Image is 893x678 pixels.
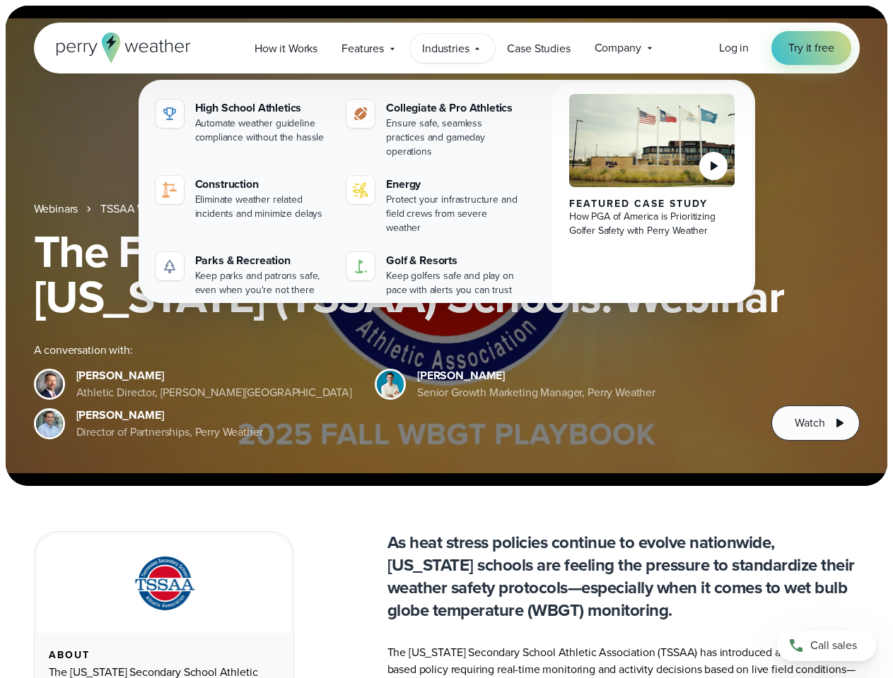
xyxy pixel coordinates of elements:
div: Collegiate & Pro Athletics [386,100,521,117]
img: highschool-icon.svg [161,105,178,122]
div: About [49,650,279,661]
button: Watch [771,405,859,441]
img: construction perry weather [161,182,178,198]
a: construction perry weather Construction Eliminate weather related incidents and minimize delays [150,170,336,227]
span: Log in [719,40,749,56]
a: Golf & Resorts Keep golfers safe and play on pace with alerts you can trust [341,246,527,303]
a: Webinars [34,201,78,218]
div: Energy [386,176,521,193]
a: High School Athletics Automate weather guideline compliance without the hassle [150,94,336,150]
p: As heat stress policies continue to evolve nationwide, [US_STATE] schools are feeling the pressur... [387,531,860,621]
a: TSSAA WBGT Fall Playbook [100,201,235,218]
div: High School Athletics [195,100,330,117]
img: golf-iconV2.svg [352,258,369,275]
img: Spencer Patton, Perry Weather [377,371,404,398]
span: Try it free [788,40,834,56]
div: Athletic Director, [PERSON_NAME][GEOGRAPHIC_DATA] [76,384,353,401]
img: Jeff Wood [36,410,63,437]
span: Watch [795,415,824,432]
div: Golf & Resorts [386,252,521,269]
span: Case Studies [507,40,570,57]
span: Company [595,40,641,56]
div: A conversation with: [34,342,749,359]
div: [PERSON_NAME] [417,367,655,384]
img: parks-icon-grey.svg [161,258,178,275]
img: PGA of America, Frisco Campus [569,94,735,187]
a: Log in [719,40,749,56]
span: Industries [422,40,469,57]
div: How PGA of America is Prioritizing Golfer Safety with Perry Weather [569,210,735,238]
img: proathletics-icon@2x-1.svg [352,105,369,122]
div: Construction [195,176,330,193]
div: Featured Case Study [569,198,735,210]
span: Features [342,40,384,57]
h1: The Fall WBGT Playbook for [US_STATE] (TSSAA) Schools: Webinar [34,229,860,319]
a: Collegiate & Pro Athletics Ensure safe, seamless practices and gameday operations [341,94,527,165]
div: Director of Partnerships, Perry Weather [76,424,263,441]
div: Parks & Recreation [195,252,330,269]
div: [PERSON_NAME] [76,407,263,424]
a: Energy Protect your infrastructure and field crews from severe weather [341,170,527,241]
div: Keep parks and patrons safe, even when you're not there [195,269,330,297]
nav: Breadcrumb [34,201,860,218]
div: Ensure safe, seamless practices and gameday operations [386,117,521,159]
a: Call sales [777,630,876,661]
span: Call sales [810,637,857,654]
span: How it Works [255,40,317,57]
img: Brian Wyatt [36,371,63,398]
div: Senior Growth Marketing Manager, Perry Weather [417,384,655,401]
div: Eliminate weather related incidents and minimize delays [195,193,330,221]
a: Try it free [771,31,851,65]
div: Protect your infrastructure and field crews from severe weather [386,193,521,235]
a: How it Works [243,34,329,63]
a: Case Studies [495,34,582,63]
a: PGA of America, Frisco Campus Featured Case Study How PGA of America is Prioritizing Golfer Safet... [552,83,752,314]
a: Parks & Recreation Keep parks and patrons safe, even when you're not there [150,246,336,303]
div: Automate weather guideline compliance without the hassle [195,117,330,145]
div: [PERSON_NAME] [76,367,353,384]
div: Keep golfers safe and play on pace with alerts you can trust [386,269,521,297]
img: energy-icon@2x-1.svg [352,182,369,198]
img: TSSAA-Tennessee-Secondary-School-Athletic-Association.svg [117,552,211,616]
